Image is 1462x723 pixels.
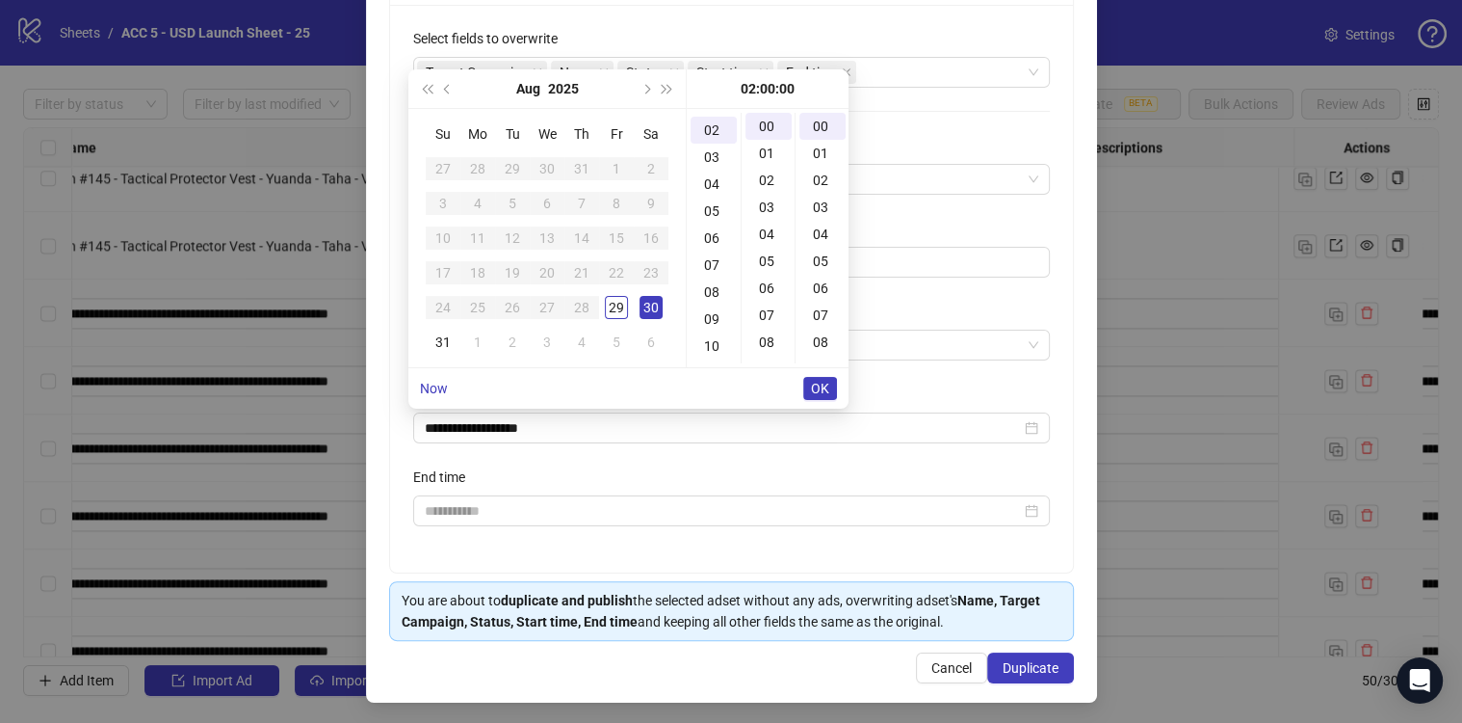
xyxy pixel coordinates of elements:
[599,151,634,186] td: 2025-08-01
[640,331,663,354] div: 6
[530,325,564,360] td: 2025-09-03
[916,653,987,683] button: Cancel
[564,255,599,290] td: 2025-08-21
[634,290,668,325] td: 2025-08-30
[759,67,769,77] span: close
[466,157,489,180] div: 28
[987,653,1074,683] button: Duplicate
[495,151,530,186] td: 2025-07-29
[688,61,773,84] span: Start time
[570,331,593,354] div: 4
[696,62,755,83] span: Start time
[691,333,737,360] div: 10
[691,144,737,171] div: 03
[599,221,634,255] td: 2025-08-15
[495,290,530,325] td: 2025-08-26
[495,221,530,255] td: 2025-08-12
[425,417,1021,439] input: Start time
[745,221,792,248] div: 04
[777,61,856,84] span: End time
[560,62,595,83] span: Name
[691,171,737,198] div: 04
[402,590,1061,632] div: You are about to the selected adset without any ads, overwriting adset's and keeping all other fi...
[599,67,609,77] span: close
[803,377,837,400] button: OK
[626,62,666,83] span: Status
[413,467,478,488] label: End time
[617,61,684,84] span: Status
[431,192,455,215] div: 3
[745,302,792,329] div: 07
[530,151,564,186] td: 2025-07-30
[570,296,593,319] div: 28
[431,227,455,250] div: 10
[931,660,972,676] span: Cancel
[402,593,1040,629] strong: Name, Target Campaign, Status, Start time, End time
[694,69,841,108] div: 02:00:00
[745,248,792,275] div: 05
[425,500,1021,522] input: End time
[599,325,634,360] td: 2025-09-05
[530,221,564,255] td: 2025-08-13
[691,198,737,225] div: 05
[599,186,634,221] td: 2025-08-08
[416,69,437,108] button: Last year (Control + left)
[426,221,460,255] td: 2025-08-10
[530,290,564,325] td: 2025-08-27
[460,151,495,186] td: 2025-07-28
[501,593,633,608] strong: duplicate and publish
[605,157,628,180] div: 1
[501,227,524,250] div: 12
[564,186,599,221] td: 2025-08-07
[640,227,663,250] div: 16
[691,279,737,306] div: 08
[811,381,829,396] span: OK
[1003,660,1058,676] span: Duplicate
[570,227,593,250] div: 14
[570,157,593,180] div: 31
[564,151,599,186] td: 2025-07-31
[535,331,559,354] div: 3
[466,331,489,354] div: 1
[501,296,524,319] div: 26
[426,151,460,186] td: 2025-07-27
[635,69,656,108] button: Next month (PageDown)
[570,261,593,284] div: 21
[417,61,547,84] span: Target Campaign
[786,62,838,83] span: End time
[799,194,846,221] div: 03
[634,151,668,186] td: 2025-08-02
[640,192,663,215] div: 9
[1397,657,1443,704] div: Open Intercom Messenger
[640,261,663,284] div: 23
[426,117,460,151] th: Su
[535,157,559,180] div: 30
[466,296,489,319] div: 25
[605,296,628,319] div: 29
[657,69,678,108] button: Next year (Control + right)
[634,186,668,221] td: 2025-08-09
[460,290,495,325] td: 2025-08-25
[426,325,460,360] td: 2025-08-31
[495,186,530,221] td: 2025-08-05
[437,69,458,108] button: Previous month (PageUp)
[634,255,668,290] td: 2025-08-23
[745,194,792,221] div: 03
[460,255,495,290] td: 2025-08-18
[460,325,495,360] td: 2025-09-01
[420,381,448,396] a: Now
[745,329,792,356] div: 08
[535,296,559,319] div: 27
[605,192,628,215] div: 8
[431,157,455,180] div: 27
[669,67,679,77] span: close
[799,275,846,302] div: 06
[548,69,579,108] button: Choose a year
[564,325,599,360] td: 2025-09-04
[745,113,792,140] div: 00
[535,227,559,250] div: 13
[466,261,489,284] div: 18
[501,157,524,180] div: 29
[634,117,668,151] th: Sa
[691,252,737,279] div: 07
